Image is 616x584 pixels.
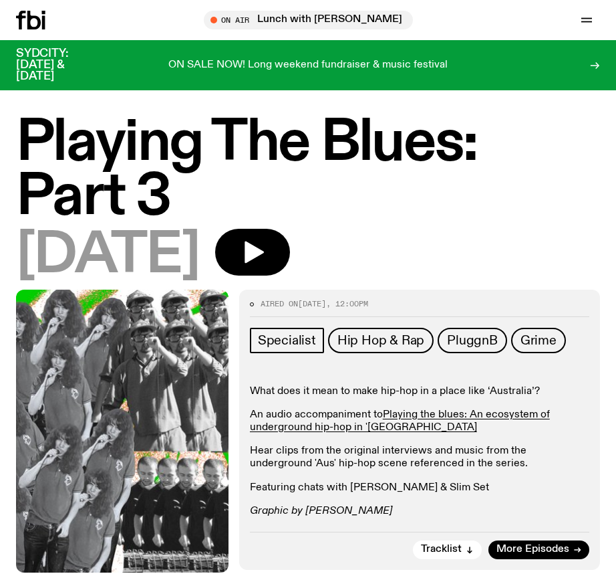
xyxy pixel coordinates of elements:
[250,409,589,434] p: An audio accompaniment to
[447,333,498,348] span: PluggnB
[438,328,507,353] a: PluggnB
[250,385,589,398] p: What does it mean to make hip-hop in a place like ‘Australia’?
[168,60,448,72] p: ON SALE NOW! Long weekend fundraiser & music festival
[511,328,566,353] a: Grime
[16,48,102,82] h3: SYDCITY: [DATE] & [DATE]
[328,328,434,353] a: Hip Hop & Rap
[250,506,392,516] em: Graphic by [PERSON_NAME]
[250,328,324,353] a: Specialist
[250,409,550,433] a: Playing the blues: An ecosystem of underground hip-hop in '[GEOGRAPHIC_DATA]
[204,11,413,29] button: On AirLunch with [PERSON_NAME]
[520,333,557,348] span: Grime
[16,229,199,283] span: [DATE]
[250,445,589,470] p: Hear clips from the original interviews and music from the underground 'Aus' hip-hop scene refere...
[337,333,424,348] span: Hip Hop & Rap
[258,333,316,348] span: Specialist
[326,298,368,309] span: , 12:00pm
[496,545,569,555] span: More Episodes
[421,545,462,555] span: Tracklist
[250,482,589,494] p: Featuring chats with [PERSON_NAME] & Slim Set
[16,116,600,225] h1: Playing The Blues: Part 3
[298,298,326,309] span: [DATE]
[413,541,482,559] button: Tracklist
[261,298,298,309] span: Aired on
[488,541,589,559] a: More Episodes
